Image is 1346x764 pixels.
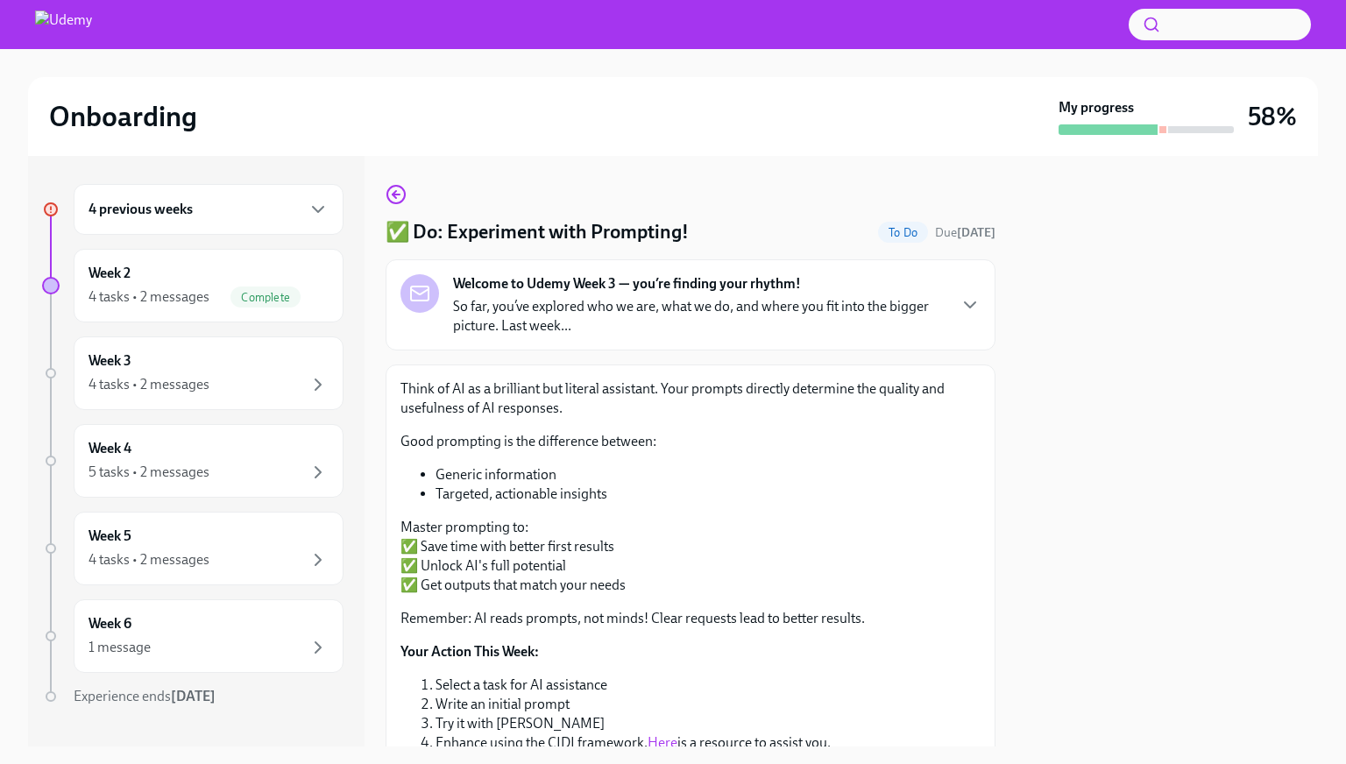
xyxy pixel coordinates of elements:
[89,351,131,371] h6: Week 3
[42,424,344,498] a: Week 45 tasks • 2 messages
[49,99,197,134] h2: Onboarding
[648,734,677,751] a: Here
[89,200,193,219] h6: 4 previous weeks
[935,225,995,240] span: Due
[400,379,981,418] p: Think of AI as a brilliant but literal assistant. Your prompts directly determine the quality and...
[400,643,539,660] strong: Your Action This Week:
[386,219,689,245] h4: ✅ Do: Experiment with Prompting!
[89,463,209,482] div: 5 tasks • 2 messages
[42,249,344,322] a: Week 24 tasks • 2 messagesComplete
[1248,101,1297,132] h3: 58%
[42,599,344,673] a: Week 61 message
[89,264,131,283] h6: Week 2
[400,432,981,451] p: Good prompting is the difference between:
[436,485,981,504] li: Targeted, actionable insights
[935,224,995,241] span: September 13th, 2025 11:00
[89,375,209,394] div: 4 tasks • 2 messages
[89,287,209,307] div: 4 tasks • 2 messages
[35,11,92,39] img: Udemy
[171,688,216,704] strong: [DATE]
[436,714,981,733] li: Try it with [PERSON_NAME]
[74,184,344,235] div: 4 previous weeks
[436,676,981,695] li: Select a task for AI assistance
[230,291,301,304] span: Complete
[400,518,981,595] p: Master prompting to: ✅ Save time with better first results ✅ Unlock AI's full potential ✅ Get out...
[89,439,131,458] h6: Week 4
[42,512,344,585] a: Week 54 tasks • 2 messages
[74,688,216,704] span: Experience ends
[878,226,928,239] span: To Do
[42,336,344,410] a: Week 34 tasks • 2 messages
[89,614,131,633] h6: Week 6
[1059,98,1134,117] strong: My progress
[453,297,946,336] p: So far, you’ve explored who we are, what we do, and where you fit into the bigger picture. Last w...
[957,225,995,240] strong: [DATE]
[400,609,981,628] p: Remember: AI reads prompts, not minds! Clear requests lead to better results.
[89,550,209,569] div: 4 tasks • 2 messages
[453,274,801,294] strong: Welcome to Udemy Week 3 — you’re finding your rhythm!
[436,733,981,753] li: Enhance using the CIDI framework. is a resource to assist you.
[89,527,131,546] h6: Week 5
[436,695,981,714] li: Write an initial prompt
[436,465,981,485] li: Generic information
[89,638,151,657] div: 1 message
